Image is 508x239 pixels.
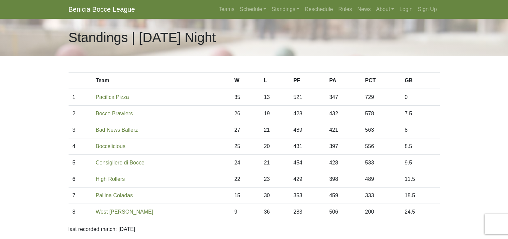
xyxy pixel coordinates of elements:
[260,171,289,188] td: 23
[401,204,440,220] td: 24.5
[325,89,361,106] td: 347
[415,3,440,16] a: Sign Up
[361,89,401,106] td: 729
[69,204,92,220] td: 8
[260,106,289,122] td: 19
[325,188,361,204] td: 459
[260,204,289,220] td: 36
[302,3,336,16] a: Reschedule
[96,127,138,133] a: Bad News Ballerz
[325,73,361,89] th: PA
[96,209,153,215] a: West [PERSON_NAME]
[230,188,260,204] td: 15
[69,138,92,155] td: 4
[361,171,401,188] td: 489
[361,106,401,122] td: 578
[269,3,302,16] a: Standings
[401,188,440,204] td: 18.5
[96,176,125,182] a: High Rollers
[401,122,440,138] td: 8
[69,89,92,106] td: 1
[260,138,289,155] td: 20
[69,225,440,233] p: last recorded match: [DATE]
[92,73,230,89] th: Team
[325,138,361,155] td: 397
[325,204,361,220] td: 506
[289,204,325,220] td: 283
[69,29,216,45] h1: Standings | [DATE] Night
[289,89,325,106] td: 521
[325,106,361,122] td: 432
[325,171,361,188] td: 398
[361,122,401,138] td: 563
[230,106,260,122] td: 26
[355,3,374,16] a: News
[289,171,325,188] td: 429
[216,3,237,16] a: Teams
[230,204,260,220] td: 9
[69,122,92,138] td: 3
[260,155,289,171] td: 21
[361,155,401,171] td: 533
[69,155,92,171] td: 5
[289,155,325,171] td: 454
[325,155,361,171] td: 428
[401,138,440,155] td: 8.5
[397,3,415,16] a: Login
[289,106,325,122] td: 428
[230,171,260,188] td: 22
[96,143,125,149] a: Boccelicious
[289,73,325,89] th: PF
[69,106,92,122] td: 2
[401,73,440,89] th: GB
[230,89,260,106] td: 35
[289,138,325,155] td: 431
[96,193,133,198] a: Pallina Coladas
[260,188,289,204] td: 30
[230,138,260,155] td: 25
[401,171,440,188] td: 11.5
[96,94,129,100] a: Pacifica Pizza
[361,204,401,220] td: 200
[230,155,260,171] td: 24
[69,171,92,188] td: 6
[401,106,440,122] td: 7.5
[374,3,397,16] a: About
[230,73,260,89] th: W
[361,73,401,89] th: PCT
[325,122,361,138] td: 421
[96,160,144,165] a: Consigliere di Bocce
[336,3,355,16] a: Rules
[69,3,135,16] a: Benicia Bocce League
[260,73,289,89] th: L
[289,122,325,138] td: 489
[230,122,260,138] td: 27
[361,188,401,204] td: 333
[260,89,289,106] td: 13
[361,138,401,155] td: 556
[260,122,289,138] td: 21
[69,188,92,204] td: 7
[401,89,440,106] td: 0
[96,111,133,116] a: Bocce Brawlers
[289,188,325,204] td: 353
[401,155,440,171] td: 9.5
[237,3,269,16] a: Schedule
